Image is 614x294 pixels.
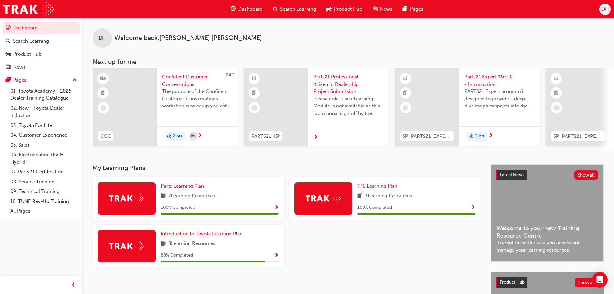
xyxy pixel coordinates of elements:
[71,281,76,289] span: prev-icon
[244,68,389,146] a: PARTS21_KPParts21 Professional Kaizen in Dealership Project SubmissionPlease note: The eLearning ...
[553,133,602,140] span: SP_PARTS21_EXPERTP2_1223_EL
[251,133,280,140] span: PARTS21_KP
[6,38,10,44] span: search-icon
[357,182,400,190] a: TFL Learning Plan
[471,204,475,212] button: Show Progress
[274,204,279,212] button: Show Progress
[410,5,423,13] span: Pages
[161,230,245,238] a: Introduction to Toyota Learning Plan
[252,75,256,83] span: learningResourceType_ELEARNING-icon
[73,76,77,85] span: up-icon
[8,167,80,177] a: 07. Parts21 Certification
[471,205,475,211] span: Show Progress
[373,5,377,13] span: news-icon
[162,73,232,88] span: Confident Customer Conversations
[3,2,54,16] a: Trak
[334,5,362,13] span: Product Hub
[357,192,362,200] span: book-icon
[3,61,80,73] a: News
[488,133,493,139] span: next-icon
[13,50,42,58] div: Product Hub
[403,89,407,97] span: booktick-icon
[380,5,392,13] span: News
[251,105,257,111] span: learningRecordVerb_NONE-icon
[8,187,80,197] a: 09. Technical Training
[168,240,215,248] span: 8 Learning Resources
[13,76,26,84] div: Pages
[167,132,171,141] span: duration-icon
[469,132,474,141] span: duration-icon
[168,192,215,200] span: 7 Learning Resources
[395,68,540,146] a: SP_PARTS21_EXPERTP1_1223_ELParts21 Expert 'Part 1' - IntroductionPARTS21 Expert program is design...
[6,51,11,57] span: car-icon
[3,48,80,60] a: Product Hub
[6,77,11,83] span: pages-icon
[397,3,428,16] a: pages-iconPages
[101,89,105,97] span: booktick-icon
[403,5,407,13] span: pages-icon
[365,192,412,200] span: 3 Learning Resources
[321,3,367,16] a: car-iconProduct Hub
[313,73,384,95] span: Parts21 Professional Kaizen in Dealership Project Submission
[13,64,25,71] div: News
[3,74,80,86] button: Pages
[100,133,111,140] span: CCC
[326,5,331,13] span: car-icon
[496,225,598,239] span: Welcome to your new Training Resource Centre
[599,4,611,15] button: DH
[554,75,559,83] span: learningResourceType_ELEARNING-icon
[496,277,599,288] a: Product HubShow all
[592,272,608,288] div: Open Intercom Messenger
[574,170,599,180] button: Show all
[93,68,238,146] a: 240CCCConfident Customer ConversationsThe purpose of the Confident Customer Conversations worksho...
[554,105,560,111] span: learningRecordVerb_NONE-icon
[8,120,80,130] a: 03. Toyota For Life
[496,239,598,254] span: Revolutionise the way you access and manage your learning resources.
[6,25,11,31] span: guage-icon
[101,105,106,111] span: learningRecordVerb_NONE-icon
[99,35,106,42] span: DH
[3,22,80,34] a: Dashboard
[161,204,195,211] span: 100 % Completed
[161,240,166,248] span: book-icon
[306,193,341,203] img: Trak
[500,172,524,177] span: Latest News
[357,204,392,211] span: 100 % Completed
[464,73,535,88] span: Parts21 Expert 'Part 1' - Introduction
[8,150,80,167] a: 06. Electrification (EV & Hybrid)
[238,5,263,13] span: Dashboard
[162,88,232,110] span: The purpose of the Confident Customer Conversations workshop is to equip you with tools to commun...
[274,251,279,259] button: Show Progress
[500,279,525,285] span: Product Hub
[82,58,614,66] h3: Next up for me
[8,177,80,187] a: 08. Service Training
[161,182,207,190] a: Parts Learning Plan
[161,183,204,189] span: Parts Learning Plan
[496,170,598,180] a: Latest NewsShow all
[403,105,408,111] span: learningRecordVerb_NONE-icon
[313,95,384,117] span: Please note: The eLearning Module is not available as this is a manual sign off by the Dealer Pro...
[403,133,452,140] span: SP_PARTS21_EXPERTP1_1223_EL
[198,133,202,139] span: next-icon
[554,89,559,97] span: booktick-icon
[268,3,321,16] a: search-iconSearch Learning
[226,3,268,16] a: guage-iconDashboard
[226,72,234,78] span: 240
[274,253,279,259] span: Show Progress
[231,5,236,13] span: guage-icon
[475,133,485,140] span: 2 hrs
[491,164,604,262] a: Latest NewsShow allWelcome to your new Training Resource CentreRevolutionise the way you access a...
[273,5,278,13] span: search-icon
[8,197,80,207] a: 10. TUNE Rev-Up Training
[6,65,11,70] span: news-icon
[601,5,609,13] span: DH
[114,35,262,42] span: Welcome back , [PERSON_NAME] [PERSON_NAME]
[8,140,80,150] a: 05. Sales
[367,3,397,16] a: news-iconNews
[575,278,599,287] button: Show all
[173,133,182,140] span: 2 hrs
[109,241,144,251] img: Trak
[3,21,80,74] button: DashboardSearch LearningProduct HubNews
[161,252,193,259] span: 88 % Completed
